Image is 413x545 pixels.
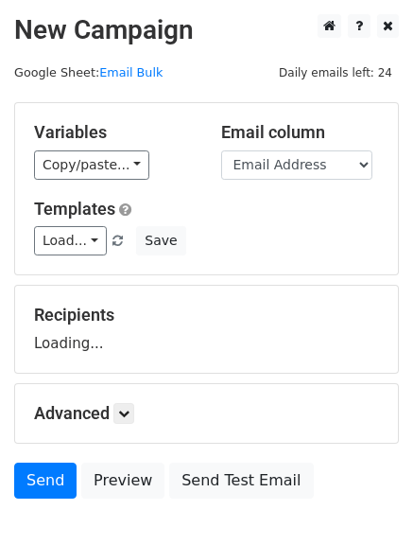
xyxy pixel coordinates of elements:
[81,463,164,499] a: Preview
[34,305,379,325] h5: Recipients
[14,463,77,499] a: Send
[34,150,149,180] a: Copy/paste...
[272,62,399,83] span: Daily emails left: 24
[34,226,107,255] a: Load...
[14,14,399,46] h2: New Campaign
[14,65,163,79] small: Google Sheet:
[34,403,379,424] h5: Advanced
[34,199,115,219] a: Templates
[136,226,185,255] button: Save
[221,122,380,143] h5: Email column
[34,305,379,354] div: Loading...
[99,65,163,79] a: Email Bulk
[169,463,313,499] a: Send Test Email
[272,65,399,79] a: Daily emails left: 24
[34,122,193,143] h5: Variables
